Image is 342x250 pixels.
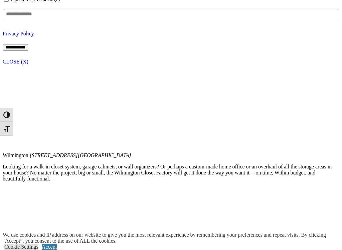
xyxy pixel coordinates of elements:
[3,152,28,158] span: Wilmington
[30,152,131,158] em: [STREET_ADDRESS]
[4,244,38,250] a: Cookie Settings
[3,164,339,182] p: Looking for a walk-in closet system, garage cabinets, or wall organizers? Or perhaps a custom-mad...
[42,244,57,250] a: Accept
[3,59,28,65] a: CLOSE (X)
[3,31,34,36] a: Privacy Policy
[3,232,342,244] div: We use cookies and IP address on our website to give you the most relevant experience by remember...
[78,152,131,158] span: [GEOGRAPHIC_DATA]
